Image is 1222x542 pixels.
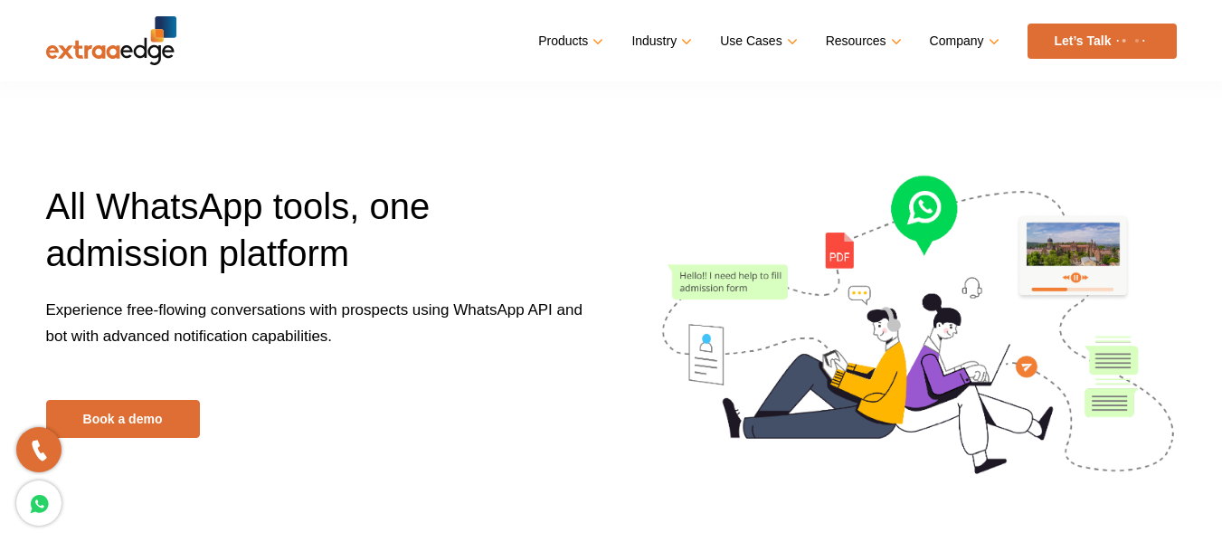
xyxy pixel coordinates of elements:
[720,28,793,54] a: Use Cases
[46,301,583,345] span: Experience free-flowing conversations with prospects using WhatsApp API and bot with advanced not...
[538,28,600,54] a: Products
[930,28,996,54] a: Company
[826,28,898,54] a: Resources
[46,400,200,438] a: Book a demo
[46,183,598,297] h1: All WhatsApp tools, one admission platform
[661,140,1177,481] img: whatsapp-communication
[631,28,688,54] a: Industry
[1028,24,1177,59] a: Let’s Talk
